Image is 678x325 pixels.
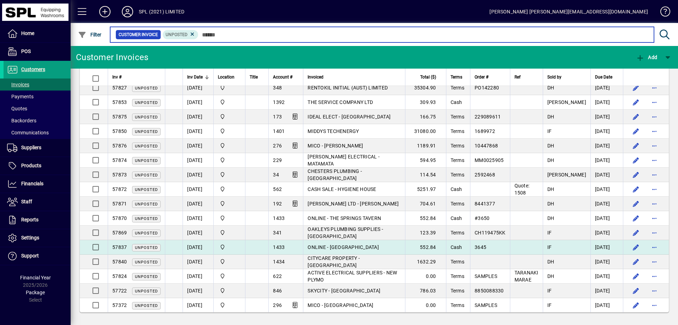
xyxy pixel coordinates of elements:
[112,288,127,294] span: 57722
[630,126,642,137] button: Edit
[451,201,464,207] span: Terms
[112,73,121,81] span: Inv #
[451,99,462,105] span: Cash
[475,114,501,120] span: 229089611
[218,127,241,135] span: SPL (2021) Limited
[135,202,158,207] span: Unposted
[135,216,158,221] span: Unposted
[649,285,660,296] button: More options
[649,256,660,267] button: More options
[489,6,648,17] div: [PERSON_NAME] [PERSON_NAME][EMAIL_ADDRESS][DOMAIN_NAME]
[475,288,504,294] span: 8850088330
[405,269,446,284] td: 0.00
[112,114,127,120] span: 57875
[183,124,213,139] td: [DATE]
[273,230,282,236] span: 341
[630,97,642,108] button: Edit
[250,73,264,81] div: Title
[475,157,504,163] span: MM0025905
[595,73,619,81] div: Due Date
[218,200,241,208] span: SPL (2021) Limited
[21,48,31,54] span: POS
[76,52,148,63] div: Customer Invoices
[273,273,282,279] span: 622
[547,128,552,134] span: IF
[4,175,71,193] a: Financials
[649,242,660,253] button: More options
[112,99,127,105] span: 57853
[218,214,241,222] span: SPL (2021) Limited
[112,186,127,192] span: 57872
[405,139,446,153] td: 1189.91
[7,118,36,123] span: Backorders
[218,98,241,106] span: SPL (2021) Limited
[547,172,586,178] span: [PERSON_NAME]
[112,273,127,279] span: 57824
[218,84,241,92] span: SPL (2021) Limited
[112,230,127,236] span: 57869
[183,182,213,197] td: [DATE]
[475,128,495,134] span: 1689972
[112,85,127,91] span: 57827
[135,115,158,120] span: Unposted
[590,269,623,284] td: [DATE]
[475,172,495,178] span: 2592468
[273,114,282,120] span: 173
[547,201,554,207] span: DH
[547,73,561,81] span: Sold by
[21,181,43,186] span: Financials
[405,124,446,139] td: 31080.00
[135,187,158,192] span: Unposted
[4,43,71,60] a: POS
[308,255,360,268] span: CITYCARE PROPERTY - [GEOGRAPHIC_DATA]
[135,173,158,178] span: Unposted
[26,290,45,295] span: Package
[183,168,213,182] td: [DATE]
[163,30,198,39] mat-chip: Customer Invoice Status: Unposted
[475,273,497,279] span: SAMPLES
[308,270,397,283] span: ACTIVE ELECTRICAL SUPPLIERS - NEW PLYMO
[183,298,213,312] td: [DATE]
[590,226,623,240] td: [DATE]
[21,145,41,150] span: Suppliers
[475,215,489,221] span: #3650
[308,114,391,120] span: IDEAL ELECT - [GEOGRAPHIC_DATA]
[218,142,241,150] span: SPL (2021) Limited
[649,300,660,311] button: More options
[273,288,282,294] span: 846
[630,198,642,209] button: Edit
[547,230,552,236] span: IF
[590,95,623,110] td: [DATE]
[21,199,32,204] span: Staff
[630,300,642,311] button: Edit
[4,247,71,265] a: Support
[4,103,71,115] a: Quotes
[4,79,71,91] a: Invoices
[547,273,554,279] span: DH
[218,156,241,164] span: SPL (2021) Limited
[405,211,446,226] td: 552.84
[405,197,446,211] td: 704.61
[4,211,71,229] a: Reports
[183,255,213,269] td: [DATE]
[308,85,388,91] span: RENTOKIL INITIAL (AUST) LIMITED
[273,85,282,91] span: 348
[590,255,623,269] td: [DATE]
[218,73,241,81] div: Location
[420,73,436,81] span: Total ($)
[451,157,464,163] span: Terms
[547,114,554,120] span: DH
[475,73,506,81] div: Order #
[218,113,241,121] span: SPL (2021) Limited
[630,184,642,195] button: Edit
[112,128,127,134] span: 57850
[308,226,383,239] span: OAKLEYS PLUMBING SUPPLIES - [GEOGRAPHIC_DATA]
[4,25,71,42] a: Home
[183,284,213,298] td: [DATE]
[405,182,446,197] td: 5251.97
[630,256,642,267] button: Edit
[21,163,41,168] span: Products
[273,143,282,149] span: 276
[590,110,623,124] td: [DATE]
[250,73,258,81] span: Title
